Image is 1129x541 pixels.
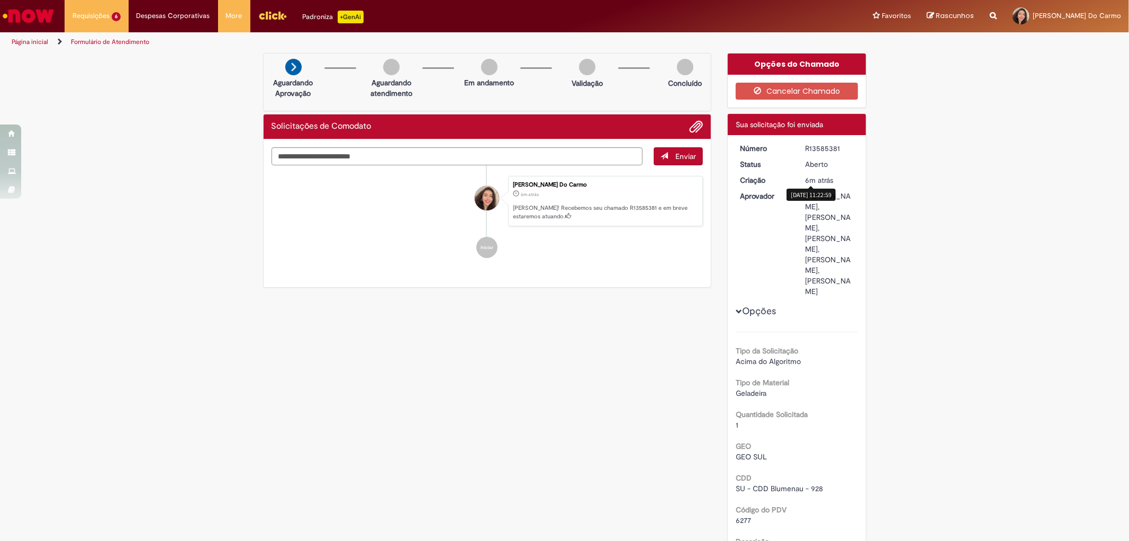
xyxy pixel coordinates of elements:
p: Aguardando atendimento [366,77,417,99]
b: Código do PDV [736,505,787,515]
span: More [226,11,242,21]
div: [DATE] 11:22:59 [787,189,836,201]
p: Em andamento [464,77,514,88]
div: R13585381 [805,143,854,154]
p: [PERSON_NAME]! Recebemos seu chamado R13585381 e em breve estaremos atuando. [513,204,697,220]
div: [PERSON_NAME], [PERSON_NAME], [PERSON_NAME], [PERSON_NAME], [PERSON_NAME] [805,191,854,297]
span: Sua solicitação foi enviada [736,120,823,129]
b: CDD [736,473,752,483]
b: Quantidade Solicitada [736,410,808,419]
div: Padroniza [303,11,364,23]
dt: Aprovador [732,191,797,201]
li: Alice De Assis Do Carmo [272,176,703,227]
span: Acima do Algoritmo [736,357,801,366]
span: 6277 [736,516,751,525]
span: Despesas Corporativas [137,11,210,21]
img: click_logo_yellow_360x200.png [258,7,287,23]
div: Aberto [805,159,854,170]
button: Cancelar Chamado [736,83,858,100]
span: 6m atrás [805,175,833,185]
time: 01/10/2025 11:22:59 [521,191,539,198]
span: GEO SUL [736,452,767,462]
h2: Solicitações de Comodato Histórico de tíquete [272,122,372,131]
div: Alice De Assis Do Carmo [475,186,499,210]
b: GEO [736,441,751,451]
p: +GenAi [338,11,364,23]
b: Tipo da Solicitação [736,346,798,356]
span: Favoritos [882,11,911,21]
img: img-circle-grey.png [677,59,693,75]
dt: Status [732,159,797,170]
img: ServiceNow [1,5,56,26]
img: img-circle-grey.png [579,59,595,75]
span: Enviar [675,152,696,161]
img: arrow-next.png [285,59,302,75]
a: Página inicial [12,38,48,46]
img: img-circle-grey.png [383,59,400,75]
p: Concluído [668,78,702,88]
span: Geladeira [736,388,766,398]
span: 1 [736,420,738,430]
ul: Histórico de tíquete [272,165,703,269]
span: SU - CDD Blumenau - 928 [736,484,823,493]
p: Validação [572,78,603,88]
span: 6m atrás [521,191,539,198]
span: 6 [112,12,121,21]
textarea: Digite sua mensagem aqui... [272,147,643,165]
div: Opções do Chamado [728,54,866,75]
span: Requisições [73,11,110,21]
a: Formulário de Atendimento [71,38,149,46]
b: Tipo de Material [736,378,789,387]
a: Rascunhos [927,11,974,21]
dt: Criação [732,175,797,185]
span: Rascunhos [936,11,974,21]
img: img-circle-grey.png [481,59,498,75]
ul: Trilhas de página [8,32,745,52]
div: [PERSON_NAME] Do Carmo [513,182,697,188]
p: Aguardando Aprovação [268,77,319,99]
div: 01/10/2025 11:22:59 [805,175,854,185]
span: [PERSON_NAME] Do Carmo [1033,11,1121,20]
dt: Número [732,143,797,154]
button: Adicionar anexos [689,120,703,134]
button: Enviar [654,147,703,165]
